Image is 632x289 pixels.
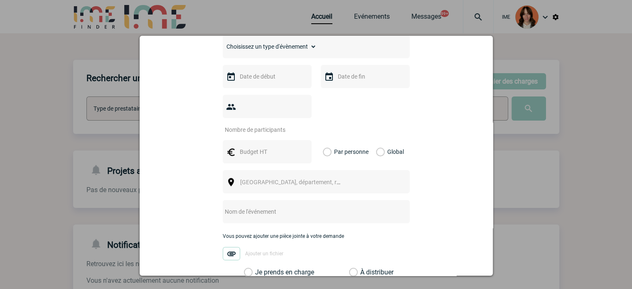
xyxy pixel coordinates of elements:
label: Par personne [323,140,332,163]
span: [GEOGRAPHIC_DATA], département, région... [240,179,356,185]
label: Global [376,140,381,163]
label: À distribuer [349,268,358,277]
input: Date de fin [336,71,393,82]
input: Budget HT [238,146,295,157]
span: Ajouter un fichier [245,251,283,257]
input: Nombre de participants [223,124,301,135]
input: Date de début [238,71,295,82]
p: Vous pouvez ajouter une pièce jointe à votre demande [223,233,410,239]
label: Je prends en charge [244,268,258,277]
input: Nom de l'événement [223,206,388,217]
